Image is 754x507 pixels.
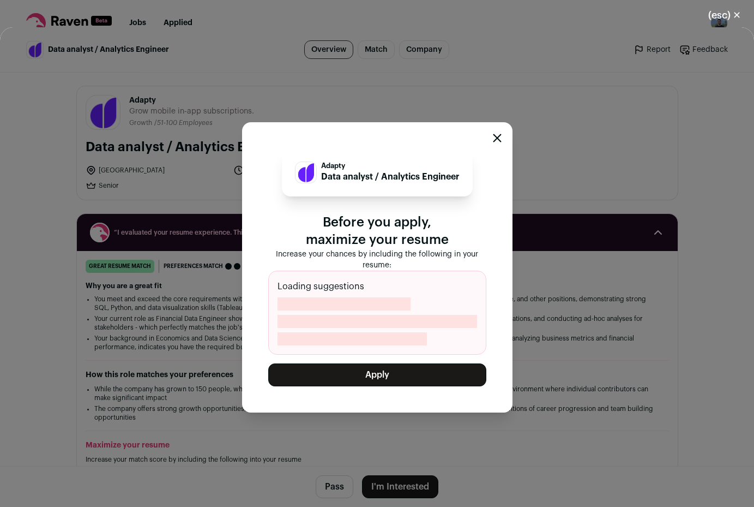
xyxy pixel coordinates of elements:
[295,162,316,183] img: 58f53e91442ed0237bbae8d34e70f24b55150a92b652d2248c95efb0d5cdb2d6.png
[321,170,460,183] p: Data analyst / Analytics Engineer
[268,214,486,249] p: Before you apply, maximize your resume
[268,363,486,386] button: Apply
[268,249,486,271] p: Increase your chances by including the following in your resume:
[493,134,502,142] button: Close modal
[321,162,460,170] p: Adapty
[695,3,754,27] button: Close modal
[268,271,486,355] div: Loading suggestions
